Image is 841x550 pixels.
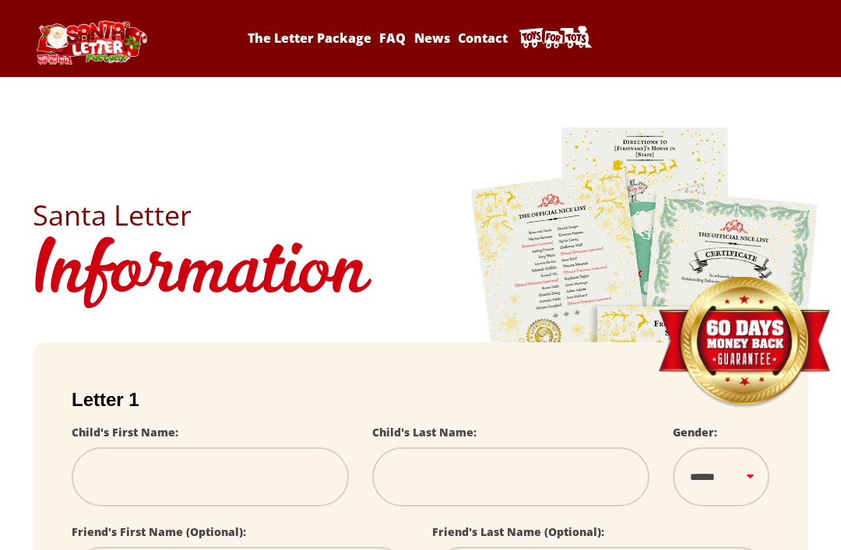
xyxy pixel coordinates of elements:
[411,30,452,47] a: News
[72,389,769,411] h2: Letter 1
[245,30,374,47] a: The Letter Package
[372,425,477,440] label: Child's Last Name:
[377,30,408,47] a: FAQ
[72,524,246,539] label: Friend's First Name (Optional):
[33,20,150,65] img: Santa Letter Logo
[656,276,832,409] img: Money Back Guarantee
[456,30,510,47] a: Contact
[33,229,808,319] h1: Information
[33,201,808,229] h2: Santa Letter
[432,524,604,539] label: Friend's Last Name (Optional):
[72,425,178,440] label: Child's First Name:
[673,425,717,440] label: Gender:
